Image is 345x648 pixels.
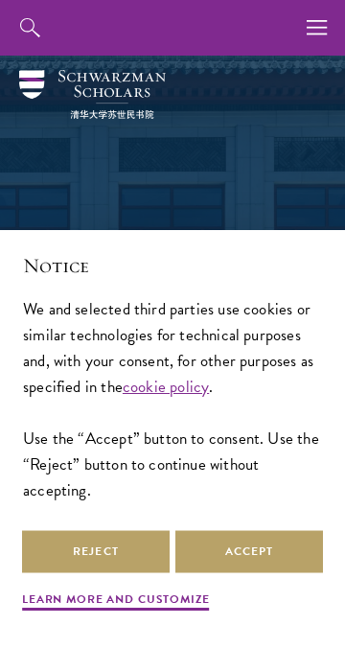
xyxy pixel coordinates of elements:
img: Schwarzman Scholars [19,70,166,119]
div: We and selected third parties use cookies or similar technologies for technical purposes and, wit... [23,296,322,503]
button: Learn more and customize [22,590,210,613]
button: Accept [175,530,323,573]
a: cookie policy [123,375,209,399]
button: Reject [22,530,170,573]
h2: Notice [23,253,322,280]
